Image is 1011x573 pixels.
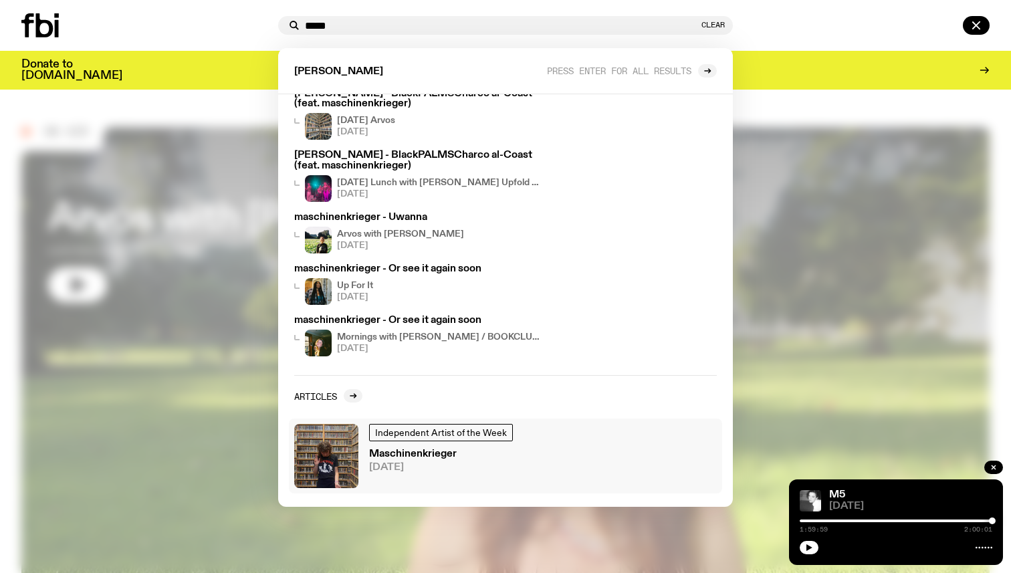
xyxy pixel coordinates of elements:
h4: [DATE] Arvos [337,116,395,125]
h3: maschinenkrieger - Or see it again soon [294,316,540,326]
a: maschinenkrieger - Or see it again soonIfy - a Brown Skin girl with black braided twists, looking... [289,259,546,310]
a: Press enter for all results [547,64,717,78]
span: [DATE] [337,293,373,302]
img: A corner shot of the fbi music library [305,113,332,140]
span: [DATE] [337,128,395,136]
a: [PERSON_NAME] - BlackPALMSCharco al-Coast (feat. maschinenkrieger)Colour Trove at Marrickville Bo... [289,145,546,207]
span: [PERSON_NAME] [294,67,383,77]
button: Clear [701,21,725,29]
h4: Up For It [337,281,373,290]
img: A black and white photo of Lilly wearing a white blouse and looking up at the camera. [800,490,821,511]
a: [PERSON_NAME] - BlackPALMSCharco al-Coast (feat. maschinenkrieger)A corner shot of the fbi music ... [289,84,546,145]
h4: [DATE] Lunch with [PERSON_NAME] Upfold // [PERSON_NAME]'s Birthday Episode! [337,179,540,187]
a: M5 [829,489,845,500]
h3: maschinenkrieger - Uwanna [294,213,540,223]
span: 1:59:59 [800,526,828,533]
h4: Mornings with [PERSON_NAME] / BOOKCLUB + SONG BIRTHDAY !! [337,333,540,342]
img: Freya smiles coyly as she poses for the image. [305,330,332,356]
span: [DATE] [369,463,513,473]
span: [DATE] [337,344,540,353]
span: 2:00:01 [964,526,992,533]
a: Articles [294,389,362,403]
span: [DATE] [337,241,464,250]
span: [DATE] [337,190,540,199]
h2: Articles [294,391,337,401]
img: Bri is smiling and wearing a black t-shirt. She is standing in front of a lush, green field. Ther... [305,227,332,253]
span: Press enter for all results [547,66,691,76]
h3: [PERSON_NAME] - BlackPALMSCharco al-Coast (feat. maschinenkrieger) [294,89,540,109]
a: maschinenkrieger - Or see it again soonFreya smiles coyly as she poses for the image. Mornings wi... [289,310,546,362]
h4: Arvos with [PERSON_NAME] [337,230,464,239]
h3: [PERSON_NAME] - BlackPALMSCharco al-Coast (feat. maschinenkrieger) [294,150,540,170]
img: Colour Trove at Marrickville Bowling Club [305,175,332,202]
h3: maschinenkrieger - Or see it again soon [294,264,540,274]
a: Maschinenkrieger stands in the fbi music library, looking down at the floor. she holds three fing... [289,419,722,493]
h3: Maschinenkrieger [369,449,513,459]
a: maschinenkrieger - UwannaBri is smiling and wearing a black t-shirt. She is standing in front of ... [289,207,546,259]
span: [DATE] [829,501,992,511]
h3: Donate to [DOMAIN_NAME] [21,59,122,82]
img: Ify - a Brown Skin girl with black braided twists, looking up to the side with her tongue stickin... [305,278,332,305]
img: Maschinenkrieger stands in the fbi music library, looking down at the floor. she holds three fing... [294,424,358,488]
